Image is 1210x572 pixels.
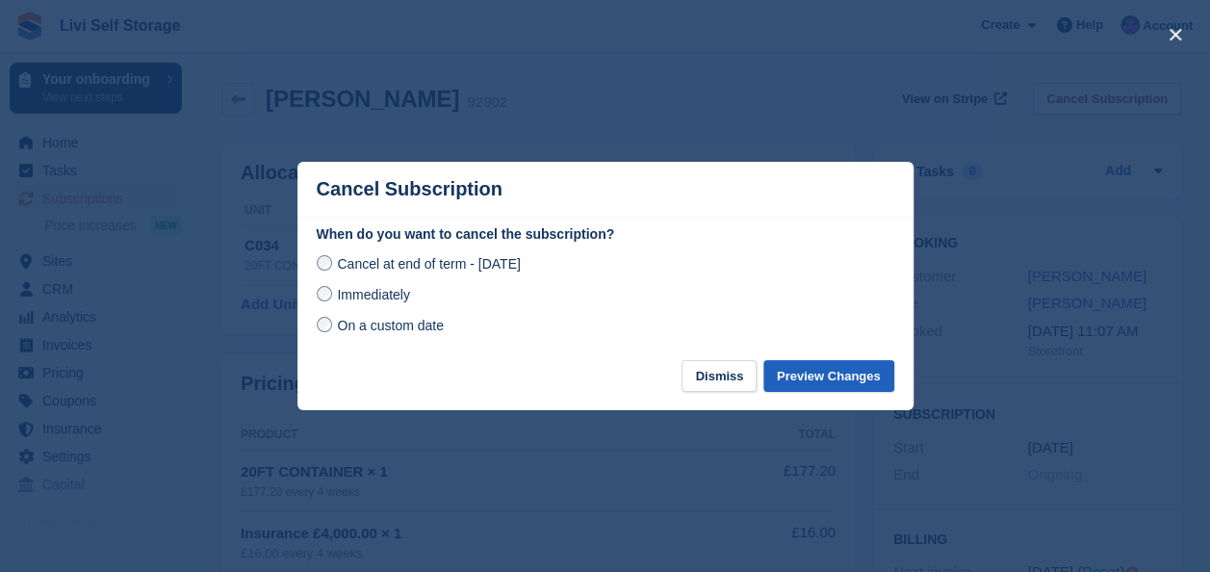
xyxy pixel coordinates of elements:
p: Cancel Subscription [317,178,502,200]
button: Preview Changes [763,360,894,392]
input: Immediately [317,286,332,301]
label: When do you want to cancel the subscription? [317,224,894,245]
button: close [1160,19,1191,50]
input: On a custom date [317,317,332,332]
input: Cancel at end of term - [DATE] [317,255,332,271]
button: Dismiss [682,360,757,392]
span: On a custom date [337,318,444,333]
span: Cancel at end of term - [DATE] [337,256,520,272]
span: Immediately [337,287,409,302]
